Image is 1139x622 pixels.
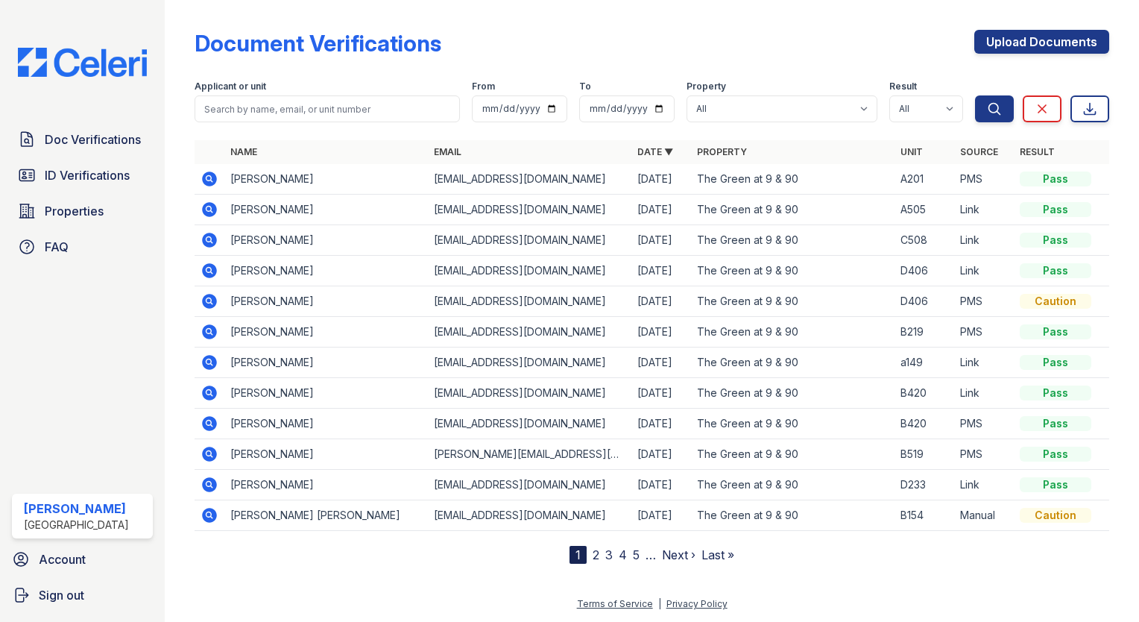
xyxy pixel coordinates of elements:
[569,546,587,564] div: 1
[1020,477,1091,492] div: Pass
[954,195,1014,225] td: Link
[658,598,661,609] div: |
[954,500,1014,531] td: Manual
[895,225,954,256] td: C508
[691,317,895,348] td: The Green at 9 & 90
[631,286,691,317] td: [DATE]
[39,550,86,568] span: Account
[12,232,153,262] a: FAQ
[895,409,954,439] td: B420
[691,225,895,256] td: The Green at 9 & 90
[954,225,1014,256] td: Link
[6,580,159,610] a: Sign out
[224,286,428,317] td: [PERSON_NAME]
[954,164,1014,195] td: PMS
[1020,172,1091,186] div: Pass
[954,256,1014,286] td: Link
[428,378,631,409] td: [EMAIL_ADDRESS][DOMAIN_NAME]
[428,286,631,317] td: [EMAIL_ADDRESS][DOMAIN_NAME]
[224,470,428,500] td: [PERSON_NAME]
[895,439,954,470] td: B519
[39,586,84,604] span: Sign out
[224,317,428,348] td: [PERSON_NAME]
[12,196,153,226] a: Properties
[691,286,895,317] td: The Green at 9 & 90
[631,195,691,225] td: [DATE]
[631,348,691,378] td: [DATE]
[1020,202,1091,217] div: Pass
[646,546,656,564] span: …
[472,81,495,92] label: From
[45,238,69,256] span: FAQ
[224,348,428,378] td: [PERSON_NAME]
[1020,355,1091,370] div: Pass
[195,30,441,57] div: Document Verifications
[954,378,1014,409] td: Link
[224,500,428,531] td: [PERSON_NAME] [PERSON_NAME]
[895,256,954,286] td: D406
[631,164,691,195] td: [DATE]
[593,547,599,562] a: 2
[1020,324,1091,339] div: Pass
[691,195,895,225] td: The Green at 9 & 90
[1020,146,1055,157] a: Result
[428,256,631,286] td: [EMAIL_ADDRESS][DOMAIN_NAME]
[24,518,129,533] div: [GEOGRAPHIC_DATA]
[662,547,695,562] a: Next ›
[428,195,631,225] td: [EMAIL_ADDRESS][DOMAIN_NAME]
[697,146,747,157] a: Property
[691,470,895,500] td: The Green at 9 & 90
[691,348,895,378] td: The Green at 9 & 90
[224,409,428,439] td: [PERSON_NAME]
[954,470,1014,500] td: Link
[45,202,104,220] span: Properties
[631,500,691,531] td: [DATE]
[1020,294,1091,309] div: Caution
[230,146,257,157] a: Name
[12,125,153,154] a: Doc Verifications
[224,256,428,286] td: [PERSON_NAME]
[605,547,613,562] a: 3
[895,317,954,348] td: B219
[701,547,734,562] a: Last »
[691,409,895,439] td: The Green at 9 & 90
[1020,233,1091,248] div: Pass
[691,256,895,286] td: The Green at 9 & 90
[666,598,728,609] a: Privacy Policy
[687,81,726,92] label: Property
[579,81,591,92] label: To
[895,348,954,378] td: a149
[224,225,428,256] td: [PERSON_NAME]
[895,500,954,531] td: B154
[895,378,954,409] td: B420
[428,409,631,439] td: [EMAIL_ADDRESS][DOMAIN_NAME]
[577,598,653,609] a: Terms of Service
[6,48,159,77] img: CE_Logo_Blue-a8612792a0a2168367f1c8372b55b34899dd931a85d93a1a3d3e32e68fde9ad4.png
[224,164,428,195] td: [PERSON_NAME]
[895,164,954,195] td: A201
[428,470,631,500] td: [EMAIL_ADDRESS][DOMAIN_NAME]
[1020,263,1091,278] div: Pass
[12,160,153,190] a: ID Verifications
[428,439,631,470] td: [PERSON_NAME][EMAIL_ADDRESS][DOMAIN_NAME]
[631,317,691,348] td: [DATE]
[428,500,631,531] td: [EMAIL_ADDRESS][DOMAIN_NAME]
[1020,386,1091,400] div: Pass
[24,500,129,518] div: [PERSON_NAME]
[954,348,1014,378] td: Link
[45,166,130,184] span: ID Verifications
[6,544,159,574] a: Account
[428,317,631,348] td: [EMAIL_ADDRESS][DOMAIN_NAME]
[631,409,691,439] td: [DATE]
[691,378,895,409] td: The Green at 9 & 90
[954,286,1014,317] td: PMS
[195,95,460,122] input: Search by name, email, or unit number
[1020,447,1091,462] div: Pass
[889,81,917,92] label: Result
[637,146,673,157] a: Date ▼
[691,500,895,531] td: The Green at 9 & 90
[428,225,631,256] td: [EMAIL_ADDRESS][DOMAIN_NAME]
[631,439,691,470] td: [DATE]
[1020,416,1091,431] div: Pass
